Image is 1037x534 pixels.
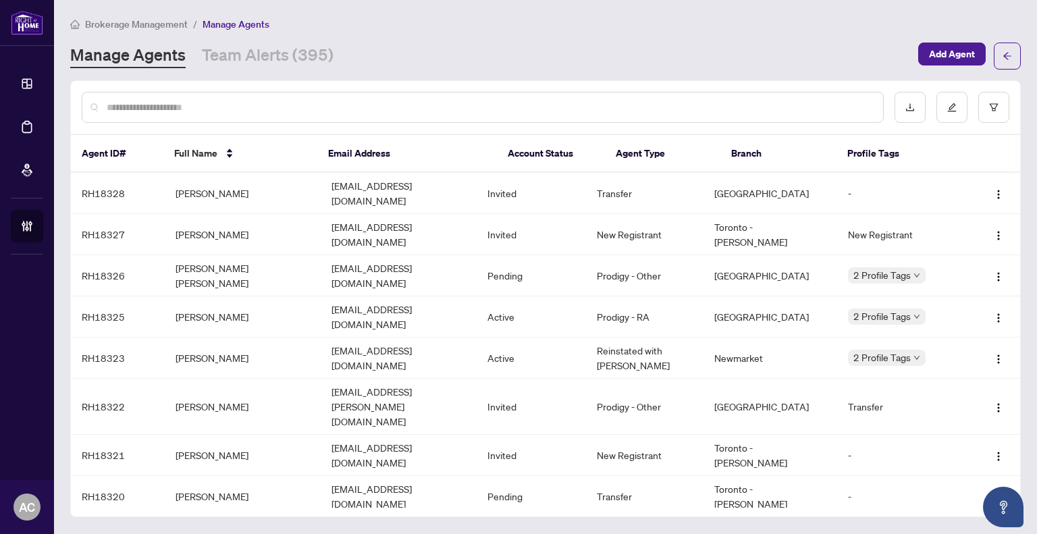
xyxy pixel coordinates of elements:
[1003,51,1012,61] span: arrow-left
[70,44,186,68] a: Manage Agents
[19,498,35,516] span: AC
[165,173,321,214] td: [PERSON_NAME]
[988,223,1009,245] button: Logo
[703,296,838,338] td: [GEOGRAPHIC_DATA]
[913,313,920,320] span: down
[989,103,999,112] span: filter
[477,476,586,517] td: Pending
[477,255,586,296] td: Pending
[321,214,477,255] td: [EMAIL_ADDRESS][DOMAIN_NAME]
[165,214,321,255] td: [PERSON_NAME]
[605,135,720,173] th: Agent Type
[71,476,165,517] td: RH18320
[993,313,1004,323] img: Logo
[70,20,80,29] span: home
[477,173,586,214] td: Invited
[71,379,165,435] td: RH18322
[586,296,703,338] td: Prodigy - RA
[913,354,920,361] span: down
[837,476,970,517] td: -
[165,476,321,517] td: [PERSON_NAME]
[586,476,703,517] td: Transfer
[477,214,586,255] td: Invited
[929,43,975,65] span: Add Agent
[703,173,838,214] td: [GEOGRAPHIC_DATA]
[165,296,321,338] td: [PERSON_NAME]
[71,214,165,255] td: RH18327
[321,255,477,296] td: [EMAIL_ADDRESS][DOMAIN_NAME]
[853,267,911,283] span: 2 Profile Tags
[988,306,1009,327] button: Logo
[837,379,970,435] td: Transfer
[913,272,920,279] span: down
[11,10,43,35] img: logo
[993,189,1004,200] img: Logo
[853,350,911,365] span: 2 Profile Tags
[978,92,1009,123] button: filter
[85,18,188,30] span: Brokerage Management
[586,255,703,296] td: Prodigy - Other
[936,92,967,123] button: edit
[988,265,1009,286] button: Logo
[165,379,321,435] td: [PERSON_NAME]
[71,338,165,379] td: RH18323
[983,487,1023,527] button: Open asap
[321,379,477,435] td: [EMAIL_ADDRESS][PERSON_NAME][DOMAIN_NAME]
[317,135,497,173] th: Email Address
[895,92,926,123] button: download
[203,18,269,30] span: Manage Agents
[836,135,967,173] th: Profile Tags
[477,338,586,379] td: Active
[586,173,703,214] td: Transfer
[586,435,703,476] td: New Registrant
[993,402,1004,413] img: Logo
[586,379,703,435] td: Prodigy - Other
[193,16,197,32] li: /
[918,43,986,65] button: Add Agent
[321,296,477,338] td: [EMAIL_ADDRESS][DOMAIN_NAME]
[988,444,1009,466] button: Logo
[703,255,838,296] td: [GEOGRAPHIC_DATA]
[586,214,703,255] td: New Registrant
[497,135,605,173] th: Account Status
[853,309,911,324] span: 2 Profile Tags
[993,354,1004,365] img: Logo
[720,135,836,173] th: Branch
[202,44,334,68] a: Team Alerts (395)
[477,435,586,476] td: Invited
[165,338,321,379] td: [PERSON_NAME]
[163,135,317,173] th: Full Name
[71,135,163,173] th: Agent ID#
[165,255,321,296] td: [PERSON_NAME] [PERSON_NAME]
[586,338,703,379] td: Reinstated with [PERSON_NAME]
[321,476,477,517] td: [EMAIL_ADDRESS][DOMAIN_NAME]
[321,338,477,379] td: [EMAIL_ADDRESS][DOMAIN_NAME]
[71,435,165,476] td: RH18321
[71,296,165,338] td: RH18325
[174,146,217,161] span: Full Name
[947,103,957,112] span: edit
[71,173,165,214] td: RH18328
[837,435,970,476] td: -
[703,338,838,379] td: Newmarket
[703,214,838,255] td: Toronto - [PERSON_NAME]
[988,182,1009,204] button: Logo
[477,296,586,338] td: Active
[703,379,838,435] td: [GEOGRAPHIC_DATA]
[703,435,838,476] td: Toronto - [PERSON_NAME]
[988,396,1009,417] button: Logo
[905,103,915,112] span: download
[71,255,165,296] td: RH18326
[988,485,1009,507] button: Logo
[837,214,970,255] td: New Registrant
[993,451,1004,462] img: Logo
[477,379,586,435] td: Invited
[321,173,477,214] td: [EMAIL_ADDRESS][DOMAIN_NAME]
[703,476,838,517] td: Toronto - [PERSON_NAME]
[165,435,321,476] td: [PERSON_NAME]
[837,173,970,214] td: -
[993,230,1004,241] img: Logo
[993,271,1004,282] img: Logo
[988,347,1009,369] button: Logo
[321,435,477,476] td: [EMAIL_ADDRESS][DOMAIN_NAME]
